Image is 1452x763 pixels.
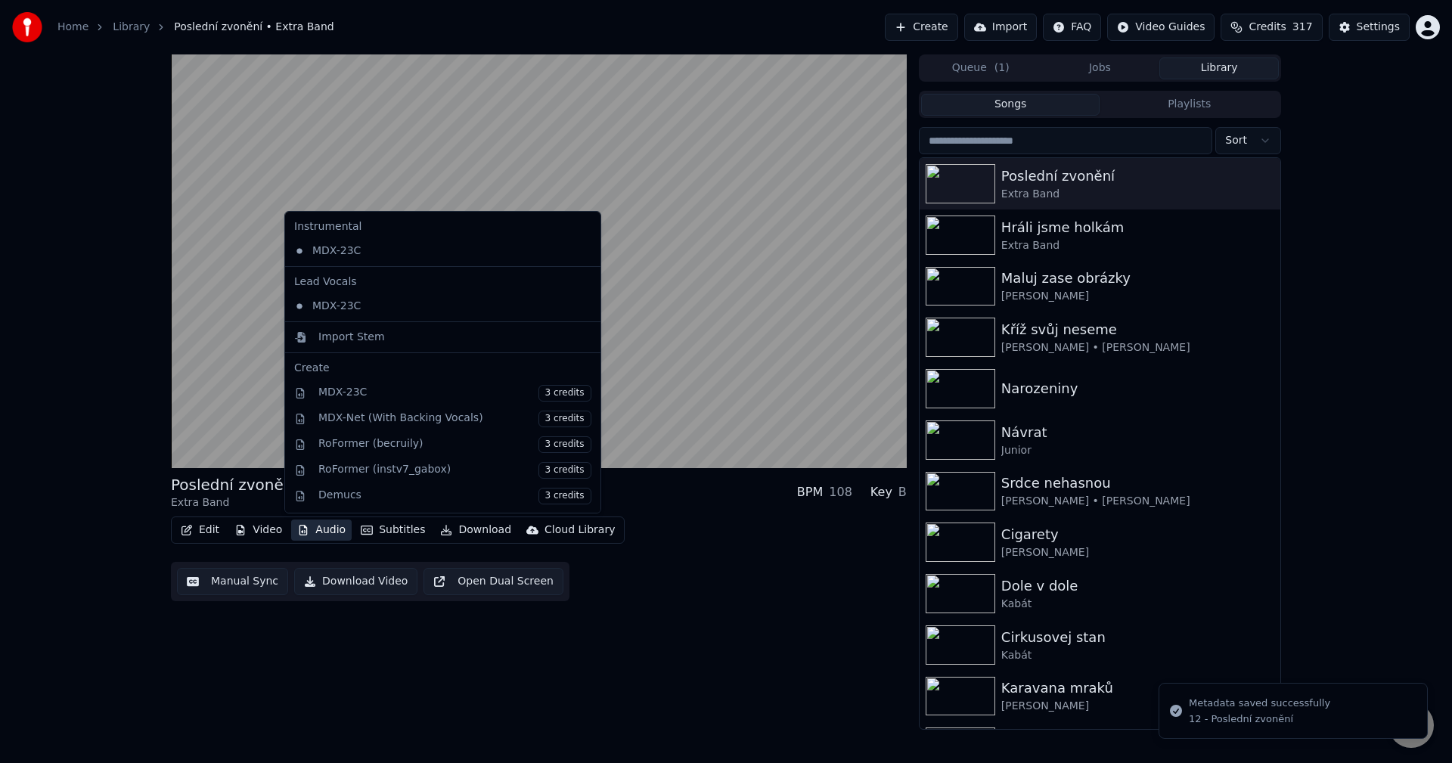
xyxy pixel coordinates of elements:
span: Sort [1225,133,1247,148]
button: Songs [921,94,1100,116]
button: Download Video [294,568,417,595]
button: Create [885,14,958,41]
button: Edit [175,520,225,541]
div: Extra Band [171,495,297,510]
div: Import Stem [318,330,385,345]
div: Návrat [1001,422,1274,443]
div: B [898,483,907,501]
button: FAQ [1043,14,1101,41]
div: Cirkusovej stan [1001,627,1274,648]
a: Home [57,20,88,35]
div: [PERSON_NAME] • [PERSON_NAME] [1001,494,1274,509]
button: Video Guides [1107,14,1215,41]
div: [PERSON_NAME] [1001,545,1274,560]
div: Dole v dole [1001,575,1274,597]
button: Video [228,520,288,541]
span: 317 [1292,20,1313,35]
div: Settings [1357,20,1400,35]
div: Extra Band [1001,238,1274,253]
span: Poslední zvonění • Extra Band [174,20,334,35]
div: Poslední zvonění [171,474,297,495]
div: Junior [1001,443,1274,458]
button: Jobs [1041,57,1160,79]
span: 3 credits [538,488,591,504]
div: Cloud Library [544,523,615,538]
div: [PERSON_NAME] [1001,699,1274,714]
div: Demucs [318,488,591,504]
span: 3 credits [538,436,591,453]
div: MDX-Net (With Backing Vocals) [318,411,591,427]
div: MDX-23C [288,239,575,263]
div: Srdce nehasnou [1001,473,1274,494]
div: RoFormer (instv7_gabox) [318,462,591,479]
div: [PERSON_NAME] [1001,289,1274,304]
button: Audio [291,520,352,541]
div: MDX-23C [318,385,591,402]
div: Kříž svůj neseme [1001,319,1274,340]
div: Metadata saved successfully [1189,696,1330,711]
div: Kabát [1001,648,1274,663]
button: Playlists [1100,94,1279,116]
div: Karavana mraků [1001,678,1274,699]
span: Credits [1249,20,1286,35]
div: MDX-23C [288,294,575,318]
div: Cigarety [1001,524,1274,545]
div: 108 [829,483,852,501]
div: Instrumental [288,215,597,239]
span: 3 credits [538,411,591,427]
button: Subtitles [355,520,431,541]
div: Lead Vocals [288,270,597,294]
div: Narozeniny [1001,378,1274,399]
div: Hráli jsme holkám [1001,217,1274,238]
div: [PERSON_NAME] • [PERSON_NAME] [1001,340,1274,355]
nav: breadcrumb [57,20,334,35]
span: 3 credits [538,385,591,402]
div: Maluj zase obrázky [1001,268,1274,289]
button: Queue [921,57,1041,79]
button: Import [964,14,1037,41]
button: Library [1159,57,1279,79]
span: 3 credits [538,462,591,479]
div: Create [294,361,591,376]
div: Kabát [1001,597,1274,612]
img: youka [12,12,42,42]
div: Poslední zvonění [1001,166,1274,187]
span: ( 1 ) [994,60,1010,76]
div: Key [870,483,892,501]
div: BPM [797,483,823,501]
div: Extra Band [1001,187,1274,202]
div: 12 - Poslední zvonění [1189,712,1330,726]
button: Credits317 [1221,14,1322,41]
button: Open Dual Screen [423,568,563,595]
button: Download [434,520,517,541]
a: Library [113,20,150,35]
button: Settings [1329,14,1410,41]
button: Manual Sync [177,568,288,595]
div: RoFormer (becruily) [318,436,591,453]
